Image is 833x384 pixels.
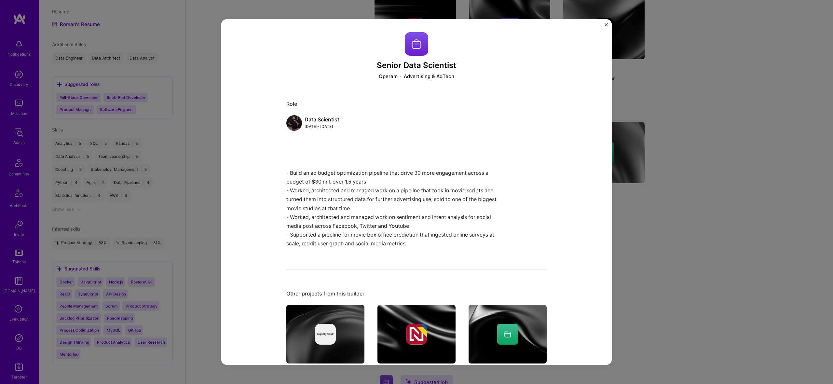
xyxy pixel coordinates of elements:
[286,169,498,248] p: - Build an ad budget optimization pipeline that drive 30 more engagement across a budget of $30 m...
[315,324,336,345] img: Company logo
[286,101,547,107] div: Role
[305,123,339,130] div: [DATE] - [DATE]
[377,305,456,363] img: cover
[286,290,547,297] div: Other projects from this builder
[305,116,339,123] div: Data Scientist
[469,305,547,363] img: cover
[400,73,401,80] img: Dot
[286,305,364,363] img: cover
[379,73,398,80] div: Operam
[404,73,454,80] div: Advertising & AdTech
[286,61,547,70] h3: Senior Data Scientist
[605,23,608,30] button: Close
[406,324,427,345] img: Company logo
[405,32,428,56] img: Company logo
